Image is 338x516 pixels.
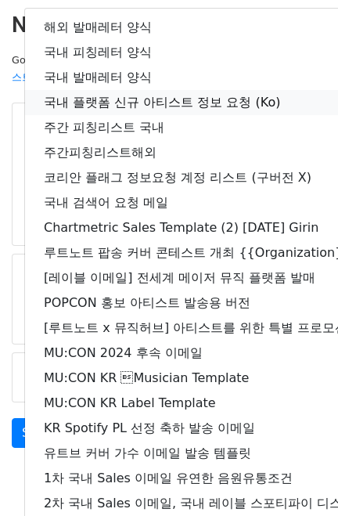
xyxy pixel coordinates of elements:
[12,12,326,38] h2: New Campaign
[12,54,220,84] small: Google Sheet:
[260,441,338,516] iframe: Chat Widget
[12,418,63,448] a: Send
